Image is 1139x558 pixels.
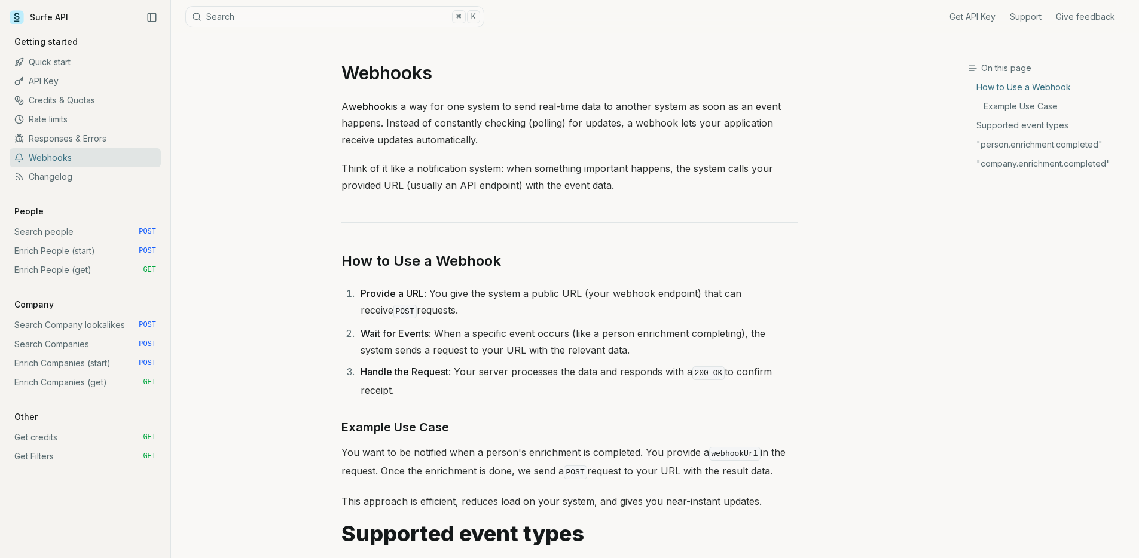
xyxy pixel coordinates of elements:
[10,8,68,26] a: Surfe API
[10,260,161,280] a: Enrich People (get) GET
[10,299,59,311] p: Company
[139,246,156,256] span: POST
[10,36,83,48] p: Getting started
[143,452,156,461] span: GET
[361,366,448,378] strong: Handle the Request
[341,522,584,545] a: Supported event types
[969,81,1129,97] a: How to Use a Webhook
[139,320,156,330] span: POST
[10,167,161,186] a: Changelog
[143,265,156,275] span: GET
[139,227,156,237] span: POST
[692,366,725,380] code: 200 OK
[968,62,1129,74] h3: On this page
[10,335,161,354] a: Search Companies POST
[10,91,161,110] a: Credits & Quotas
[139,339,156,349] span: POST
[10,354,161,373] a: Enrich Companies (start) POST
[1010,11,1042,23] a: Support
[357,325,798,358] li: : When a specific event occurs (like a person enrichment completing), the system sends a request ...
[361,327,429,339] strong: Wait for Events
[143,378,156,387] span: GET
[1056,11,1115,23] a: Give feedback
[139,358,156,368] span: POST
[969,135,1129,154] a: "person.enrichment.completed"
[452,10,465,23] kbd: ⌘
[969,154,1129,170] a: "company.enrichment.completed"
[10,72,161,91] a: API Key
[969,116,1129,135] a: Supported event types
[10,411,42,423] p: Other
[10,373,161,392] a: Enrich Companies (get) GET
[341,418,449,437] a: Example Use Case
[949,11,996,23] a: Get API Key
[357,285,798,320] li: : You give the system a public URL (your webhook endpoint) that can receive requests.
[10,148,161,167] a: Webhooks
[10,206,48,217] p: People
[10,315,161,335] a: Search Company lookalikes POST
[393,305,417,318] code: POST
[185,6,484,27] button: Search⌘K
[10,222,161,241] a: Search people POST
[341,98,798,148] p: A is a way for one system to send real-time data to another system as soon as an event happens. I...
[10,110,161,129] a: Rate limits
[357,363,798,398] li: : Your server processes the data and responds with a to confirm receipt.
[143,8,161,26] button: Collapse Sidebar
[341,493,798,510] p: This approach is efficient, reduces load on your system, and gives you near-instant updates.
[10,428,161,447] a: Get credits GET
[143,433,156,442] span: GET
[10,129,161,148] a: Responses & Errors
[341,160,798,194] p: Think of it like a notification system: when something important happens, the system calls your p...
[10,53,161,72] a: Quick start
[969,97,1129,116] a: Example Use Case
[341,444,798,481] p: You want to be notified when a person's enrichment is completed. You provide a in the request. On...
[709,447,761,461] code: webhookUrl
[361,287,424,299] strong: Provide a URL
[10,241,161,260] a: Enrich People (start) POST
[341,252,501,271] a: How to Use a Webhook
[341,62,798,84] h1: Webhooks
[467,10,480,23] kbd: K
[349,100,391,112] strong: webhook
[10,447,161,466] a: Get Filters GET
[564,465,587,479] code: POST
